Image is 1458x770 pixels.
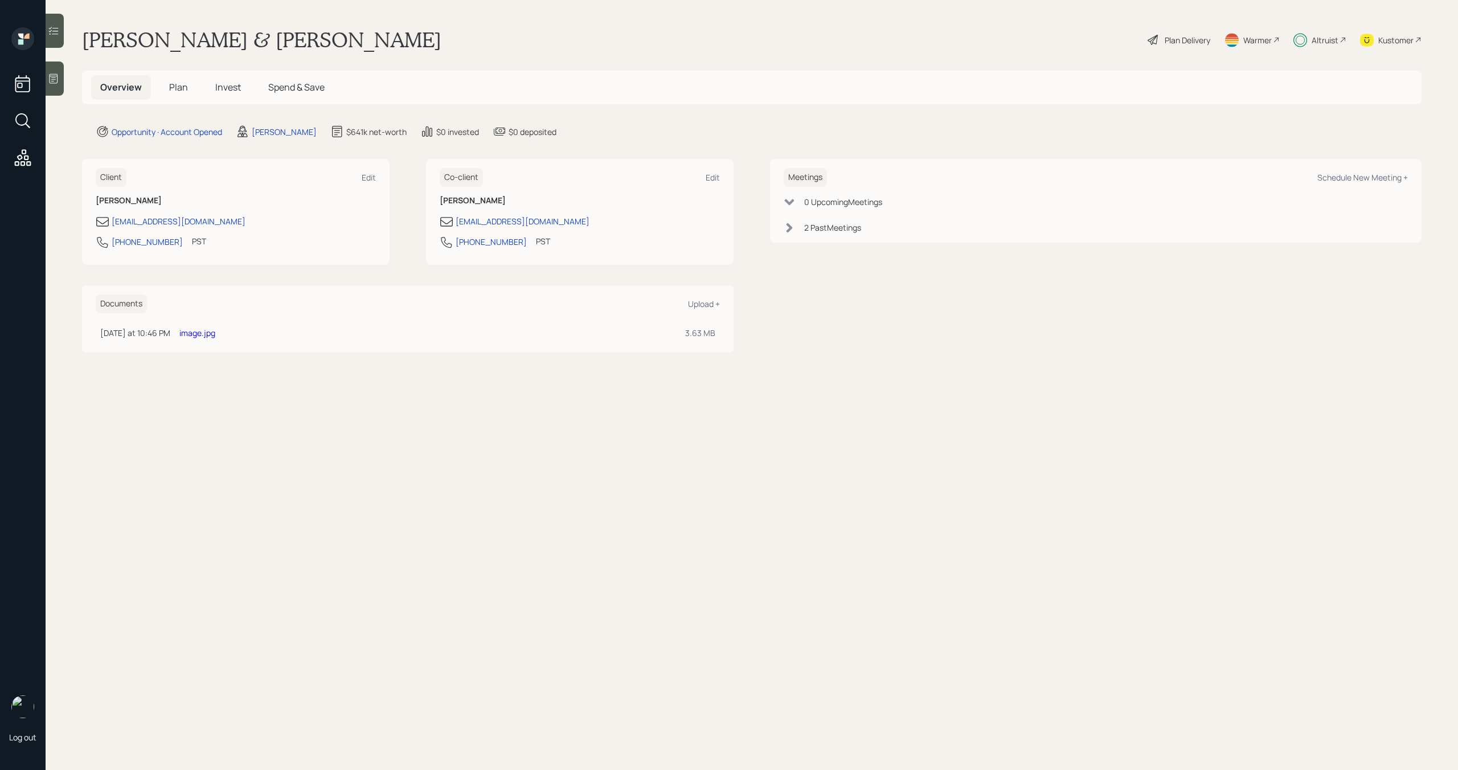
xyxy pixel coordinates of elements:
div: 0 Upcoming Meeting s [804,196,882,208]
h6: Documents [96,294,147,313]
div: Kustomer [1378,34,1414,46]
h1: [PERSON_NAME] & [PERSON_NAME] [82,27,441,52]
span: Overview [100,81,142,93]
img: michael-russo-headshot.png [11,695,34,718]
span: Invest [215,81,241,93]
div: Altruist [1312,34,1338,46]
div: Log out [9,732,36,743]
div: PST [192,235,206,247]
div: Edit [706,172,720,183]
div: Plan Delivery [1165,34,1210,46]
div: [PERSON_NAME] [252,126,317,138]
div: [PHONE_NUMBER] [112,236,183,248]
div: [DATE] at 10:46 PM [100,327,170,339]
div: [PHONE_NUMBER] [456,236,527,248]
h6: Meetings [784,168,827,187]
h6: Co-client [440,168,483,187]
span: Plan [169,81,188,93]
span: Spend & Save [268,81,325,93]
div: $0 invested [436,126,479,138]
div: [EMAIL_ADDRESS][DOMAIN_NAME] [112,215,245,227]
a: image.jpg [179,327,215,338]
div: Schedule New Meeting + [1317,172,1408,183]
div: $641k net-worth [346,126,407,138]
div: [EMAIL_ADDRESS][DOMAIN_NAME] [456,215,589,227]
div: Edit [362,172,376,183]
div: 3.63 MB [685,327,715,339]
div: Opportunity · Account Opened [112,126,222,138]
div: PST [536,235,550,247]
h6: [PERSON_NAME] [440,196,720,206]
h6: [PERSON_NAME] [96,196,376,206]
div: Warmer [1243,34,1272,46]
div: 2 Past Meeting s [804,222,861,234]
div: $0 deposited [509,126,556,138]
h6: Client [96,168,126,187]
div: Upload + [688,298,720,309]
